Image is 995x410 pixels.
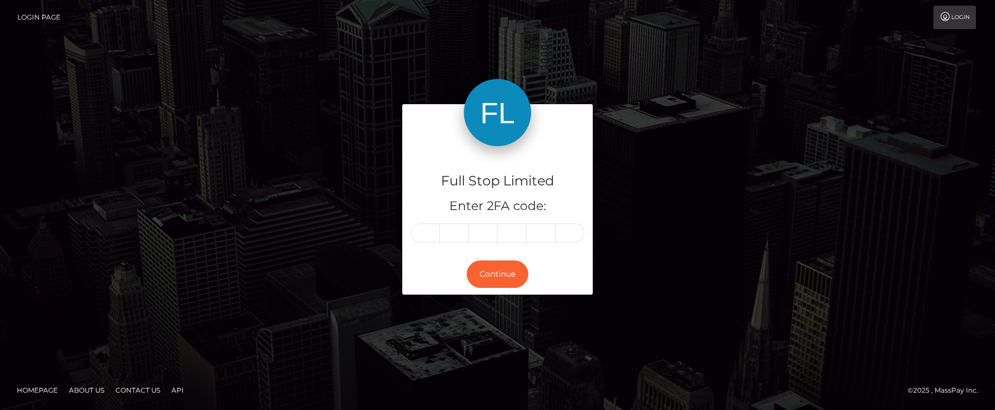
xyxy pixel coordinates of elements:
a: API [167,381,188,399]
a: Contact Us [111,381,165,399]
a: Login [933,6,976,29]
a: About Us [64,381,109,399]
div: © 2025 , MassPay Inc. [908,384,987,397]
h4: Full Stop Limited [411,171,584,191]
a: Login Page [17,6,61,29]
img: Full Stop Limited [464,79,531,146]
button: Continue [467,260,528,288]
h5: Enter 2FA code: [411,198,584,215]
a: Homepage [12,381,62,399]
